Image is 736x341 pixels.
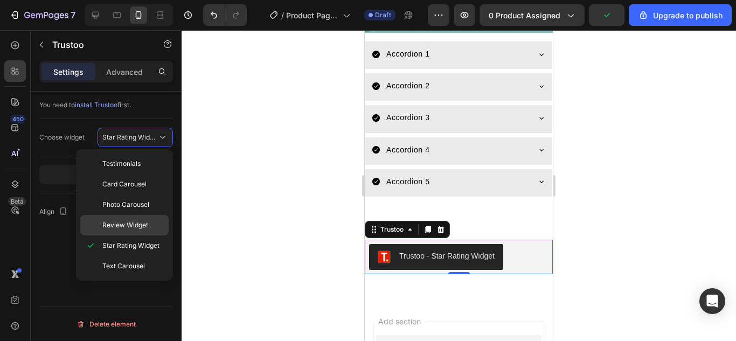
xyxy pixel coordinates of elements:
[102,159,141,169] span: Testimonials
[480,4,585,26] button: 0 product assigned
[98,128,173,147] button: Star Rating Widget
[39,133,85,142] div: Choose widget
[629,4,732,26] button: Upgrade to publish
[52,38,144,51] p: Trustoo
[102,261,145,271] span: Text Carousel
[39,165,173,184] button: Open app
[102,133,159,141] span: Star Rating Widget
[4,4,80,26] button: 7
[102,241,159,250] span: Star Rating Widget
[10,115,26,123] div: 450
[638,10,723,21] div: Upgrade to publish
[375,10,391,20] span: Draft
[77,318,136,331] div: Delete element
[75,101,117,109] span: install Trustoo
[39,205,70,219] div: Align
[106,66,143,78] p: Advanced
[365,30,553,341] iframe: Design area
[39,316,173,333] button: Delete element
[102,200,149,210] span: Photo Carousel
[39,100,173,110] div: You need to first.
[8,197,26,206] div: Beta
[71,9,75,22] p: 7
[61,309,127,321] div: Choose templates
[102,220,148,230] span: Review Widget
[281,10,284,21] span: /
[489,10,560,21] span: 0 product assigned
[102,179,147,189] span: Card Carousel
[286,10,338,21] span: Product Page - [DATE] 16:07:50
[53,66,84,78] p: Settings
[699,288,725,314] div: Open Intercom Messenger
[203,4,247,26] div: Undo/Redo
